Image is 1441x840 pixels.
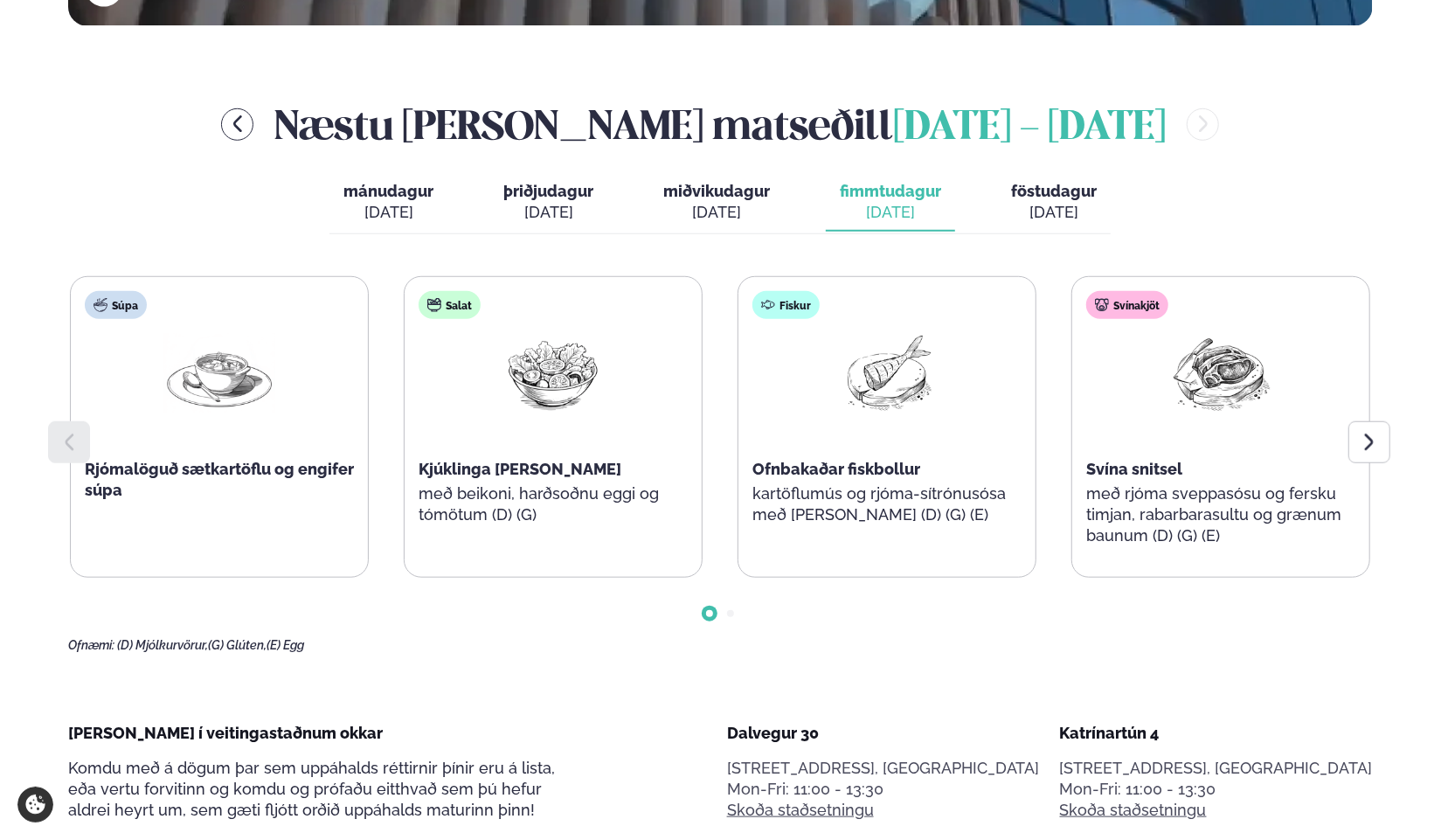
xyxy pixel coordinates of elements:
div: Mon-Fri: 11:00 - 13:30 [1060,779,1373,800]
div: [DATE] [840,202,941,223]
img: Fish.png [831,333,943,414]
span: miðvikudagur [663,182,770,200]
p: með beikoni, harðsoðnu eggi og tómötum (D) (G) [419,483,688,525]
div: [DATE] [343,202,433,223]
div: Mon-Fri: 11:00 - 13:30 [727,779,1040,800]
a: Skoða staðsetningu [1060,800,1207,821]
span: Go to slide 2 [727,610,734,617]
span: Go to slide 1 [706,610,713,617]
p: [STREET_ADDRESS], [GEOGRAPHIC_DATA] [1060,758,1373,779]
div: [DATE] [663,202,770,223]
div: Súpa [85,291,147,319]
span: (D) Mjólkurvörur, [117,638,208,652]
p: með rjóma sveppasósu og fersku timjan, rabarbarasultu og grænum baunum (D) (G) (E) [1086,483,1355,546]
span: þriðjudagur [503,182,593,200]
button: föstudagur [DATE] [997,174,1111,232]
span: Ofnbakaðar fiskbollur [752,460,920,478]
img: soup.svg [94,298,107,312]
span: Komdu með á dögum þar sem uppáhalds réttirnir þínir eru á lista, eða vertu forvitinn og komdu og ... [68,759,555,819]
img: pork.svg [1095,298,1109,312]
button: menu-btn-left [221,108,253,141]
div: Salat [419,291,481,319]
img: fish.svg [761,298,775,312]
div: Svínakjöt [1086,291,1168,319]
span: Ofnæmi: [68,638,114,652]
span: mánudagur [343,182,433,200]
img: Soup.png [163,333,275,414]
button: þriðjudagur [DATE] [489,174,607,232]
a: Skoða staðsetningu [727,800,874,821]
img: salad.svg [427,298,441,312]
div: Fiskur [752,291,820,319]
div: [DATE] [1011,202,1097,223]
a: Cookie settings [17,787,53,823]
span: Rjómalöguð sætkartöflu og engifer súpa [85,460,354,499]
div: Katrínartún 4 [1060,723,1373,744]
h2: Næstu [PERSON_NAME] matseðill [274,96,1166,153]
div: [DATE] [503,202,593,223]
button: menu-btn-right [1187,108,1219,141]
button: miðvikudagur [DATE] [649,174,784,232]
button: fimmtudagur [DATE] [826,174,955,232]
span: [PERSON_NAME] í veitingastaðnum okkar [68,724,383,742]
span: (E) Egg [267,638,304,652]
span: (G) Glúten, [208,638,267,652]
span: Svína snitsel [1086,460,1182,478]
span: föstudagur [1011,182,1097,200]
img: Salad.png [497,333,609,414]
p: [STREET_ADDRESS], [GEOGRAPHIC_DATA] [727,758,1040,779]
button: mánudagur [DATE] [329,174,447,232]
img: Pork-Meat.png [1165,333,1277,414]
span: [DATE] - [DATE] [893,109,1166,148]
div: Dalvegur 30 [727,723,1040,744]
span: Kjúklinga [PERSON_NAME] [419,460,621,478]
span: fimmtudagur [840,182,941,200]
p: kartöflumús og rjóma-sítrónusósa með [PERSON_NAME] (D) (G) (E) [752,483,1022,525]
